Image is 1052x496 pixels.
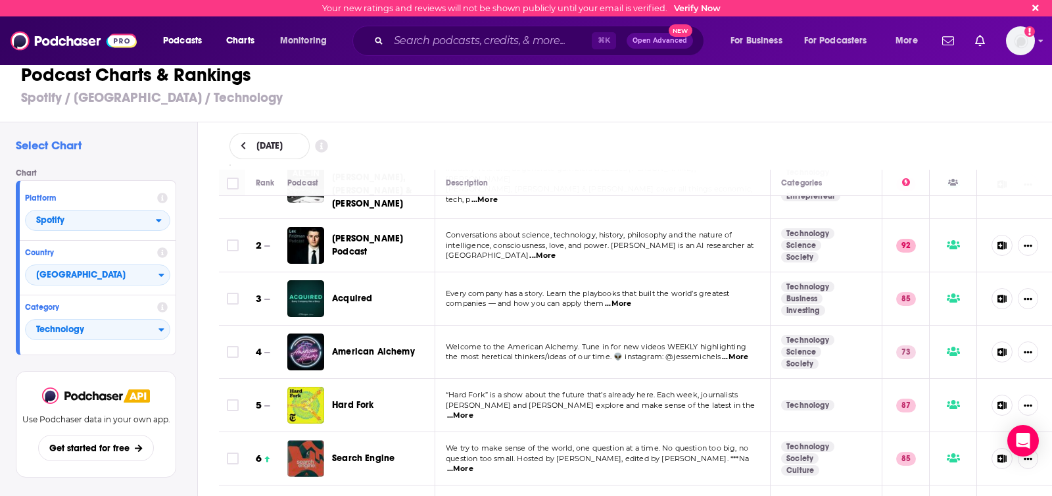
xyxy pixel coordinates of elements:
a: Science [781,347,821,357]
a: Society [781,453,819,464]
a: Technology [781,335,834,345]
img: Lex Fridman Podcast [287,227,324,264]
a: Business [781,293,823,304]
span: Open Advanced [633,37,687,44]
p: 87 [896,399,916,412]
button: Show More Button [1018,341,1038,362]
button: open menu [271,30,344,51]
span: Hard Fork [332,399,374,410]
img: Podchaser - Follow, Share and Rate Podcasts [42,387,124,404]
div: Power Score [902,175,910,191]
span: [GEOGRAPHIC_DATA] [26,264,158,287]
a: American Alchemy [332,345,415,359]
button: Show More Button [1018,395,1038,416]
span: Toggle select row [227,399,239,411]
a: Charts [218,30,262,51]
button: open menu [886,30,934,51]
h3: 5 [256,398,262,413]
button: Open AdvancedNew [627,33,693,49]
div: Search podcasts, credits, & more... [365,26,717,56]
img: User Profile [1006,26,1035,55]
p: 92 [896,239,916,252]
span: American Alchemy [332,346,415,357]
span: We try to make sense of the world, one question at a time. No question too big, no [446,443,748,453]
div: Open Intercom Messenger [1007,425,1039,457]
a: Society [781,252,819,262]
img: American Alchemy [287,334,324,370]
a: Show notifications dropdown [970,30,990,52]
a: Investing [781,305,825,316]
span: ⌘ K [592,32,616,49]
div: Categories [781,175,822,191]
button: Show More Button [1018,448,1038,469]
span: ...More [471,195,498,205]
a: Acquired [332,292,372,305]
h3: 6 [256,451,262,466]
span: Welcome to the American Alchemy. Tune in for new videos WEEKLY highlighting [446,342,746,351]
a: Technology [781,282,834,292]
div: Has Guests [948,175,958,191]
div: Description [446,175,488,191]
span: Logged in as DanHaggerty [1006,26,1035,55]
span: Get started for free [49,443,130,454]
a: Show notifications dropdown [937,30,959,52]
span: Acquired [332,293,372,304]
span: ...More [447,464,473,474]
span: ...More [529,251,556,261]
h3: 4 [256,345,262,360]
a: Technology [781,228,834,239]
span: Podcasts [163,32,202,50]
a: Verify Now [674,3,721,13]
p: Use Podchaser data in your own app. [22,414,170,424]
span: Toggle select row [227,293,239,305]
span: For Business [730,32,782,50]
div: Rank [256,175,275,191]
p: 85 [896,292,916,305]
img: Acquired [287,280,324,317]
span: Toggle select row [227,346,239,358]
span: companies — and how you can apply them [446,299,604,308]
button: Countries [25,264,170,285]
span: More [896,32,918,50]
h4: Platform [25,193,152,203]
span: Charts [226,32,254,50]
span: Search Engine [332,453,394,464]
button: open menu [25,210,170,231]
a: Science [781,240,821,251]
h1: Podcast Charts & Rankings [21,63,1042,87]
h4: Chart [16,168,187,178]
span: intelligence, consciousness, love, and power. [PERSON_NAME] is an AI researcher at [GEOGRAPHIC_DATA] [446,241,753,260]
span: Monitoring [280,32,327,50]
img: Podchaser - Follow, Share and Rate Podcasts [11,28,137,53]
p: 85 [896,452,916,465]
button: Show profile menu [1006,26,1035,55]
p: 73 [896,345,916,359]
h4: Category [25,303,152,312]
img: Podchaser API banner [124,389,150,403]
div: Your new ratings and reviews will not be shown publicly until your email is verified. [322,3,721,13]
span: Technology [26,319,158,341]
h2: Platforms [25,210,170,231]
div: Podcast [287,175,318,191]
a: Hard Fork [287,387,324,424]
span: [PERSON_NAME] and [PERSON_NAME] explore and make sense of the latest in the [446,401,755,410]
a: Culture [781,465,819,476]
span: Every company has a story. Learn the playbooks that built the world’s greatest [446,289,729,298]
span: New [669,24,692,37]
span: [DATE] [256,141,283,151]
span: ...More [605,299,631,309]
span: question too small. Hosted by [PERSON_NAME], edited by [PERSON_NAME]. ***Na [446,454,749,463]
a: Technology [781,441,834,452]
a: Entrepreneur [781,191,840,201]
h2: Select Chart [16,138,187,153]
a: Society [781,359,819,369]
span: Spotify [36,216,64,225]
h3: 2 [256,238,262,253]
input: Search podcasts, credits, & more... [389,30,592,51]
button: Get started for free [38,435,153,461]
button: open menu [721,30,799,51]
